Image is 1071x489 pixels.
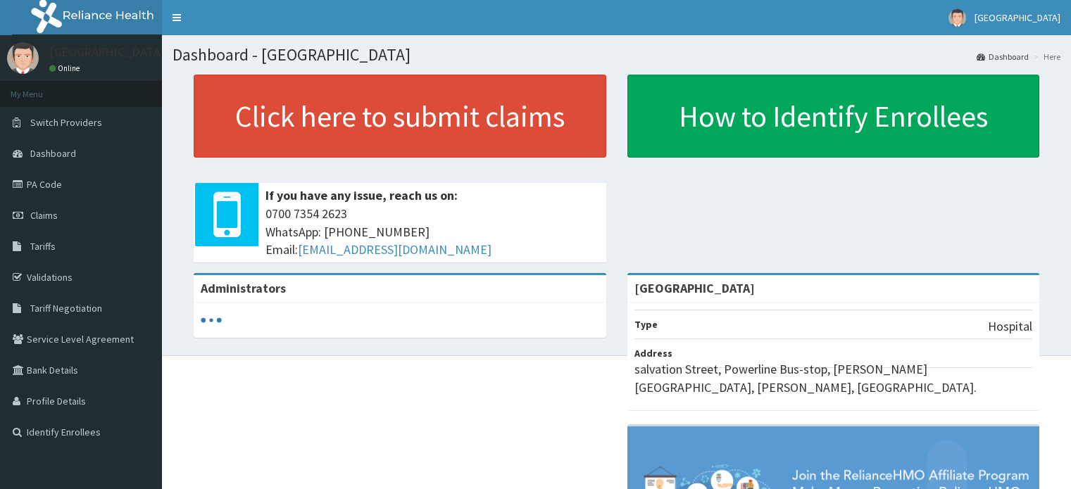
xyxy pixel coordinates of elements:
b: Administrators [201,280,286,296]
span: Claims [30,209,58,222]
b: Address [634,347,672,360]
a: Click here to submit claims [194,75,606,158]
img: User Image [948,9,966,27]
li: Here [1030,51,1060,63]
span: 0700 7354 2623 WhatsApp: [PHONE_NUMBER] Email: [265,205,599,259]
svg: audio-loading [201,310,222,331]
a: Online [49,63,83,73]
a: How to Identify Enrollees [627,75,1040,158]
a: Dashboard [977,51,1029,63]
img: User Image [7,42,39,74]
a: [EMAIL_ADDRESS][DOMAIN_NAME] [298,241,491,258]
span: Tariffs [30,240,56,253]
span: Switch Providers [30,116,102,129]
p: [GEOGRAPHIC_DATA] [49,46,165,58]
b: Type [634,318,658,331]
span: Dashboard [30,147,76,160]
p: Hospital [988,317,1032,336]
span: Tariff Negotiation [30,302,102,315]
span: [GEOGRAPHIC_DATA] [975,11,1060,24]
strong: [GEOGRAPHIC_DATA] [634,280,755,296]
b: If you have any issue, reach us on: [265,187,458,203]
p: salvation Street, Powerline Bus-stop, [PERSON_NAME][GEOGRAPHIC_DATA], [PERSON_NAME], [GEOGRAPHIC_... [634,360,1033,396]
h1: Dashboard - [GEOGRAPHIC_DATA] [173,46,1060,64]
